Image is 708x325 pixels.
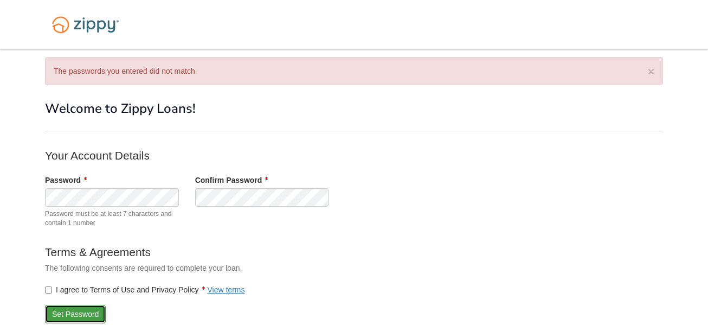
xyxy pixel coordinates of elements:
[45,209,179,228] span: Password must be at least 7 characters and contain 1 number
[45,286,52,294] input: I agree to Terms of Use and Privacy PolicyView terms
[195,175,268,186] label: Confirm Password
[45,305,106,323] button: Set Password
[195,188,329,207] input: Verify Password
[45,101,663,116] h1: Welcome to Zippy Loans!
[45,263,479,273] p: The following consents are required to complete your loan.
[45,57,663,85] div: The passwords you entered did not match.
[45,284,245,295] label: I agree to Terms of Use and Privacy Policy
[45,148,479,163] p: Your Account Details
[45,244,479,260] p: Terms & Agreements
[208,285,245,294] a: View terms
[648,66,654,77] button: ×
[45,11,126,39] img: Logo
[45,175,87,186] label: Password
